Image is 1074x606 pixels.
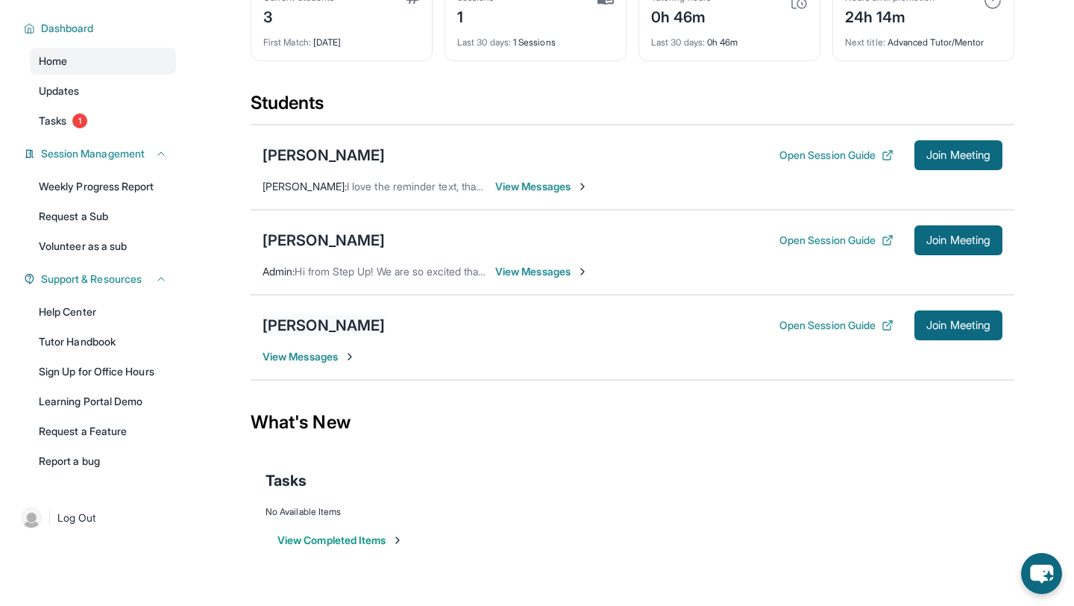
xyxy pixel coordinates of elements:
[251,390,1014,455] div: What's New
[914,140,1002,170] button: Join Meeting
[577,266,588,278] img: Chevron-Right
[30,107,176,134] a: Tasks1
[41,21,94,36] span: Dashboard
[251,91,1014,124] div: Students
[457,4,494,28] div: 1
[495,179,588,194] span: View Messages
[651,37,705,48] span: Last 30 days :
[914,310,1002,340] button: Join Meeting
[1021,553,1062,594] button: chat-button
[39,54,67,69] span: Home
[266,470,307,491] span: Tasks
[263,4,334,28] div: 3
[30,418,176,445] a: Request a Feature
[926,151,990,160] span: Join Meeting
[39,113,66,128] span: Tasks
[263,28,420,49] div: [DATE]
[39,84,80,99] span: Updates
[263,180,347,193] span: [PERSON_NAME] :
[779,233,894,248] button: Open Session Guide
[30,388,176,415] a: Learning Portal Demo
[457,37,511,48] span: Last 30 days :
[30,203,176,230] a: Request a Sub
[779,318,894,333] button: Open Session Guide
[35,146,167,161] button: Session Management
[266,506,999,518] div: No Available Items
[845,4,935,28] div: 24h 14m
[845,37,885,48] span: Next title :
[72,113,87,128] span: 1
[926,321,990,330] span: Join Meeting
[347,180,624,193] span: I love the reminder text, thank you!!! Layla is logging in now
[495,264,588,279] span: View Messages
[15,502,176,534] a: |Log Out
[457,28,614,49] div: 1 Sessions
[263,145,385,166] div: [PERSON_NAME]
[30,299,176,325] a: Help Center
[48,509,51,527] span: |
[30,328,176,355] a: Tutor Handbook
[57,510,96,525] span: Log Out
[577,181,588,193] img: Chevron-Right
[30,78,176,104] a: Updates
[779,148,894,163] button: Open Session Guide
[845,28,1002,49] div: Advanced Tutor/Mentor
[277,533,403,548] button: View Completed Items
[30,448,176,475] a: Report a bug
[41,146,145,161] span: Session Management
[651,28,808,49] div: 0h 46m
[263,265,295,278] span: Admin :
[35,21,167,36] button: Dashboard
[30,48,176,75] a: Home
[263,315,385,336] div: [PERSON_NAME]
[263,230,385,251] div: [PERSON_NAME]
[21,507,42,528] img: user-img
[344,351,356,363] img: Chevron-Right
[30,173,176,200] a: Weekly Progress Report
[926,236,990,245] span: Join Meeting
[41,272,142,287] span: Support & Resources
[914,225,1002,255] button: Join Meeting
[651,4,711,28] div: 0h 46m
[263,349,356,364] span: View Messages
[30,358,176,385] a: Sign Up for Office Hours
[263,37,311,48] span: First Match :
[30,233,176,260] a: Volunteer as a sub
[35,272,167,287] button: Support & Resources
